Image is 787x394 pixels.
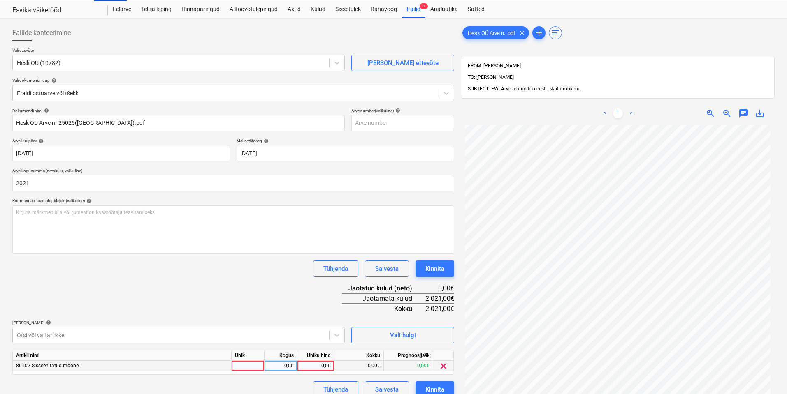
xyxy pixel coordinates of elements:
div: 2 021,00€ [425,293,454,304]
button: [PERSON_NAME] ettevõte [351,55,454,71]
span: save_alt [755,108,765,118]
input: Dokumendi nimi [12,115,345,131]
button: Salvesta [365,260,409,277]
a: Tellija leping [136,1,176,18]
span: zoom_out [722,108,732,118]
span: help [50,78,56,83]
span: sort [550,28,560,38]
div: Hesk OÜ Arve n...pdf [462,26,529,39]
div: Tühjenda [323,263,348,274]
div: Arve kuupäev [12,138,230,143]
a: Aktid [283,1,306,18]
div: Artikli nimi [13,350,232,361]
input: Arve kogusumma (netokulu, valikuline) [12,175,454,191]
a: Failid1 [402,1,425,18]
div: Vali dokumendi tüüp [12,78,454,83]
div: Kokku [342,304,425,313]
a: Kulud [306,1,330,18]
span: add [534,28,544,38]
a: Alltöövõtulepingud [225,1,283,18]
span: clear [439,361,448,371]
div: Kommentaar raamatupidajale (valikuline) [12,198,454,203]
div: [PERSON_NAME] ettevõte [367,58,439,68]
a: Next page [626,108,636,118]
div: 0,00 [301,361,331,371]
span: 86102 Sisseehitatud mööbel [16,363,80,369]
div: 2 021,00€ [425,304,454,313]
div: Kinnita [425,263,444,274]
a: Hinnapäringud [176,1,225,18]
span: TO: [PERSON_NAME] [468,74,514,80]
a: Page 1 is your current page [613,108,623,118]
span: ... [546,86,580,92]
div: Failid [402,1,425,18]
a: Analüütika [425,1,463,18]
div: Vali hulgi [390,330,416,341]
a: Previous page [600,108,610,118]
div: [PERSON_NAME] [12,320,345,325]
div: Salvesta [375,263,399,274]
span: chat [738,108,748,118]
p: Arve kogusumma (netokulu, valikuline) [12,168,454,175]
span: help [42,108,49,113]
span: Failide konteerimine [12,28,71,38]
div: Dokumendi nimi [12,108,345,113]
div: 0,00 [268,361,294,371]
div: 0,00€ [334,361,384,371]
div: Esvika väiketööd [12,6,98,15]
p: Vali ettevõte [12,48,345,55]
input: Tähtaega pole määratud [237,145,454,161]
span: 1 [420,3,428,9]
button: Kinnita [416,260,454,277]
div: Arve number (valikuline) [351,108,454,113]
span: clear [517,28,527,38]
span: Näita rohkem [549,86,580,92]
a: Eelarve [108,1,136,18]
a: Sissetulek [330,1,366,18]
a: Sätted [463,1,490,18]
button: Tühjenda [313,260,358,277]
div: Prognoosijääk [384,350,433,361]
span: help [37,138,44,143]
div: Jaotatud kulud (neto) [342,283,425,293]
span: help [44,320,51,325]
span: help [85,198,91,203]
button: Vali hulgi [351,327,454,343]
span: FROM: [PERSON_NAME] [468,63,521,69]
div: Kokku [334,350,384,361]
div: Kogus [265,350,297,361]
div: 0,00€ [425,283,454,293]
input: Arve kuupäeva pole määratud. [12,145,230,161]
span: SUBJECT: FW: Arve tehtud töö eest [468,86,546,92]
div: Maksetähtaeg [237,138,454,143]
span: help [394,108,400,113]
div: Ühiku hind [297,350,334,361]
span: help [262,138,269,143]
span: zoom_in [706,108,715,118]
input: Arve number [351,115,454,131]
div: 0,00€ [384,361,433,371]
a: Rahavoog [366,1,402,18]
div: Ühik [232,350,265,361]
div: Jaotamata kulud [342,293,425,304]
iframe: Chat Widget [746,355,787,394]
span: Hesk OÜ Arve n...pdf [463,30,520,36]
